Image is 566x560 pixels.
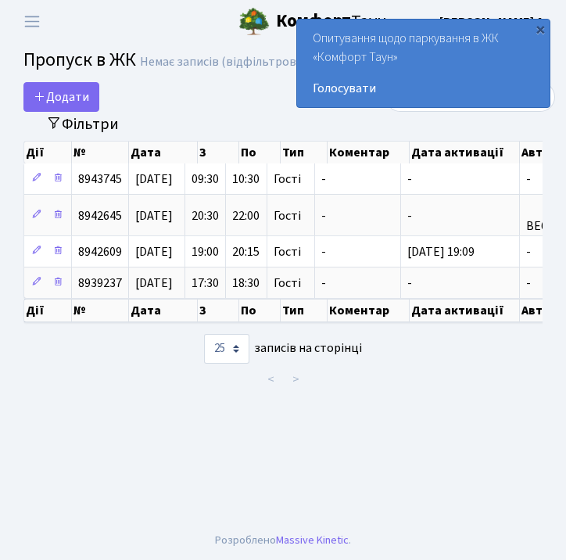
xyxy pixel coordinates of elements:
th: Тип [281,299,328,322]
th: Дії [24,142,72,163]
div: Опитування щодо паркування в ЖК «Комфорт Таун» [297,20,550,107]
th: З [198,142,239,163]
span: 20:15 [232,243,260,260]
span: 09:30 [192,171,219,188]
a: Додати [23,82,99,112]
span: 8943745 [78,171,122,188]
span: 20:30 [192,207,219,224]
a: [PERSON_NAME] А. [439,13,547,31]
span: 19:00 [192,243,219,260]
th: Коментар [328,142,410,163]
span: Додати [34,88,89,106]
label: записів на сторінці [204,334,362,364]
th: Дата активації [410,299,521,322]
th: Дата активації [410,142,521,163]
div: Розроблено . [215,532,351,549]
span: [DATE] [135,207,173,224]
a: Голосувати [313,79,534,98]
span: Гості [274,277,301,289]
span: [DATE] [135,243,173,260]
div: × [532,21,548,37]
span: - [321,243,326,260]
span: - [407,207,412,224]
th: По [239,142,281,163]
span: 8942609 [78,243,122,260]
span: 22:00 [232,207,260,224]
th: Дата [129,142,199,163]
img: logo.png [238,6,270,38]
span: Гості [274,246,301,258]
span: Таун [276,9,387,35]
button: Переключити фільтри [36,112,129,136]
th: № [72,299,129,322]
span: Гості [274,173,301,185]
span: - [526,243,531,260]
b: Комфорт [276,9,351,34]
span: - [321,207,326,224]
span: [DATE] [135,171,173,188]
span: 8942645 [78,207,122,224]
span: Пропуск в ЖК [23,46,136,74]
span: - [526,275,531,292]
span: 10:30 [232,171,260,188]
span: - [407,275,412,292]
th: По [239,299,281,322]
span: - [321,275,326,292]
span: 18:30 [232,275,260,292]
button: Переключити навігацію [13,9,52,34]
th: Коментар [328,299,410,322]
select: записів на сторінці [204,334,249,364]
a: Massive Kinetic [276,532,349,548]
span: [DATE] [135,275,173,292]
th: Тип [281,142,328,163]
th: Дії [24,299,72,322]
th: З [198,299,239,322]
span: - [321,171,326,188]
th: № [72,142,129,163]
div: Немає записів (відфільтровано з 25 записів). [140,55,391,70]
span: [DATE] 19:09 [407,243,475,260]
span: - [526,171,531,188]
span: - [407,171,412,188]
span: 8939237 [78,275,122,292]
th: Дата [129,299,199,322]
b: [PERSON_NAME] А. [439,13,547,31]
span: Гості [274,210,301,222]
span: 17:30 [192,275,219,292]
